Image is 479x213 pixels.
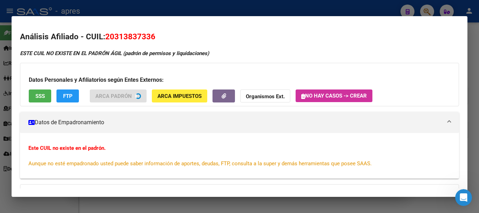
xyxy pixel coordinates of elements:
[29,76,450,84] h3: Datos Personales y Afiliatorios según Entes Externos:
[20,31,459,43] h2: Análisis Afiliado - CUIL:
[246,93,285,100] strong: Organismos Ext.
[20,133,459,179] div: Datos de Empadronamiento
[56,89,79,102] button: FTP
[63,93,73,99] span: FTP
[301,93,367,99] span: No hay casos -> Crear
[28,145,106,151] strong: Este CUIL no existe en el padrón.
[29,89,51,102] button: SSS
[28,160,372,167] span: Aunque no esté empadronado usted puede saber información de aportes, deudas, FTP, consulta a la s...
[152,89,207,102] button: ARCA Impuestos
[296,89,372,102] button: No hay casos -> Crear
[240,89,290,102] button: Organismos Ext.
[20,112,459,133] mat-expansion-panel-header: Datos de Empadronamiento
[105,32,155,41] span: 20313837336
[157,93,202,99] span: ARCA Impuestos
[95,93,132,99] span: ARCA Padrón
[90,89,147,102] button: ARCA Padrón
[455,189,472,206] iframe: Intercom live chat
[28,118,442,127] mat-panel-title: Datos de Empadronamiento
[35,93,45,99] span: SSS
[20,50,209,56] strong: ESTE CUIL NO EXISTE EN EL PADRÓN ÁGIL (padrón de permisos y liquidaciones)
